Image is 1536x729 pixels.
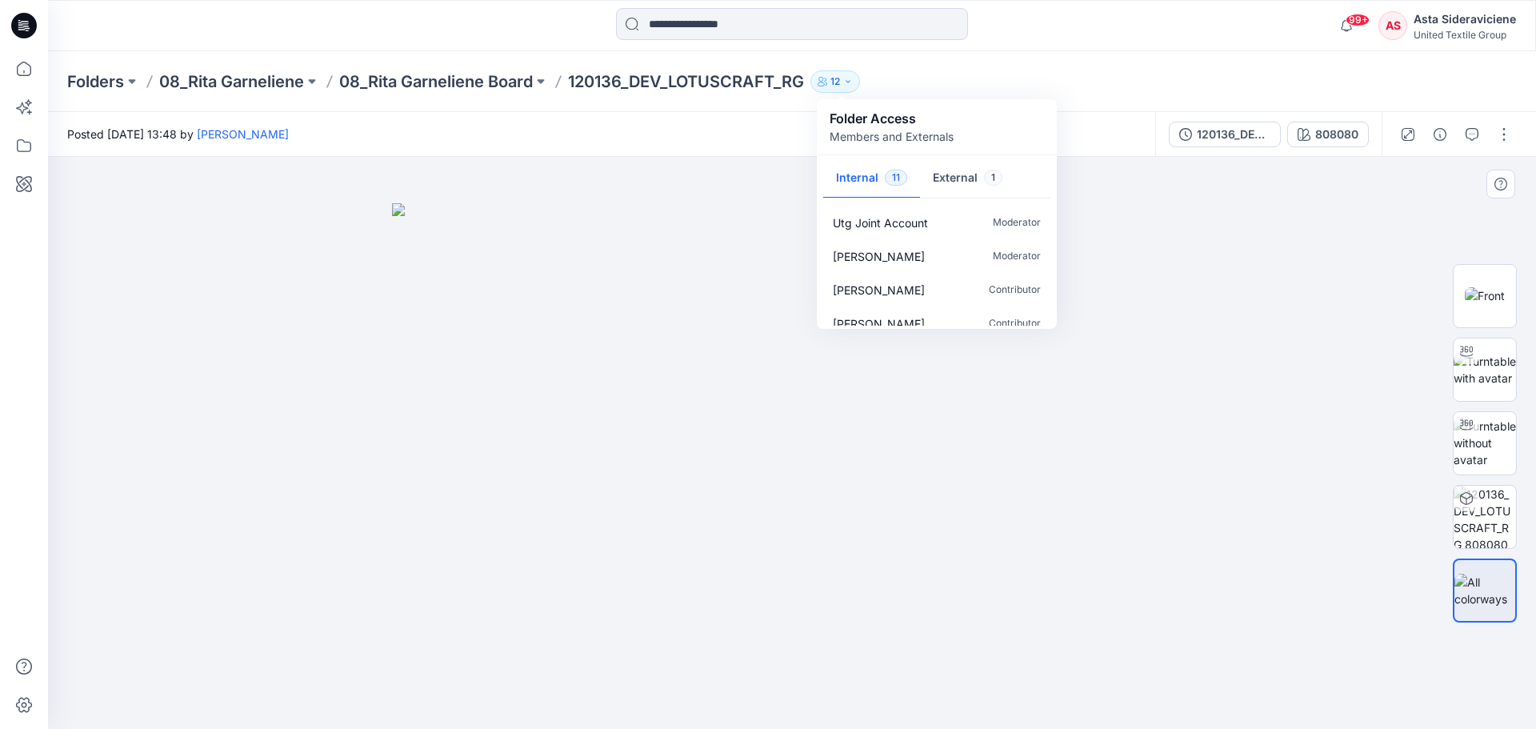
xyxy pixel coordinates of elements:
[1454,353,1516,387] img: Turntable with avatar
[833,282,925,298] p: Kristina Mekseniene
[833,248,925,265] p: Lise Stougaard
[1427,122,1453,147] button: Details
[984,170,1002,186] span: 1
[1197,126,1270,143] div: 120136_DEV_LOTUSCRAFT_RG
[1346,14,1370,26] span: 99+
[830,73,840,90] p: 12
[1287,122,1369,147] button: 808080
[1454,574,1515,607] img: All colorways
[820,273,1054,306] a: [PERSON_NAME]Contributor
[830,128,954,145] p: Members and Externals
[1454,418,1516,468] img: Turntable without avatar
[197,127,289,141] a: [PERSON_NAME]
[1414,10,1516,29] div: Asta Sideraviciene
[833,315,925,332] p: Bozena Stasiukaitiene
[885,170,907,186] span: 11
[920,158,1015,199] button: External
[1465,287,1505,304] img: Front
[67,126,289,142] span: Posted [DATE] 13:48 by
[993,214,1041,231] p: Moderator
[989,282,1041,298] p: Contributor
[820,206,1054,239] a: Utg Joint AccountModerator
[1169,122,1281,147] button: 120136_DEV_LOTUSCRAFT_RG
[159,70,304,93] a: 08_Rita Garneliene
[339,70,533,93] a: 08_Rita Garneliene Board
[1414,29,1516,41] div: United Textile Group
[833,214,928,231] p: Utg Joint Account
[820,239,1054,273] a: [PERSON_NAME]Moderator
[67,70,124,93] a: Folders
[810,70,860,93] button: 12
[993,248,1041,265] p: Moderator
[830,109,954,128] p: Folder Access
[1315,126,1358,143] div: 808080
[1378,11,1407,40] div: AS
[568,70,804,93] p: 120136_DEV_LOTUSCRAFT_RG
[823,158,920,199] button: Internal
[989,315,1041,332] p: Contributor
[820,306,1054,340] a: [PERSON_NAME]Contributor
[1454,486,1516,548] img: 120136_DEV_LOTUSCRAFT_RG 808080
